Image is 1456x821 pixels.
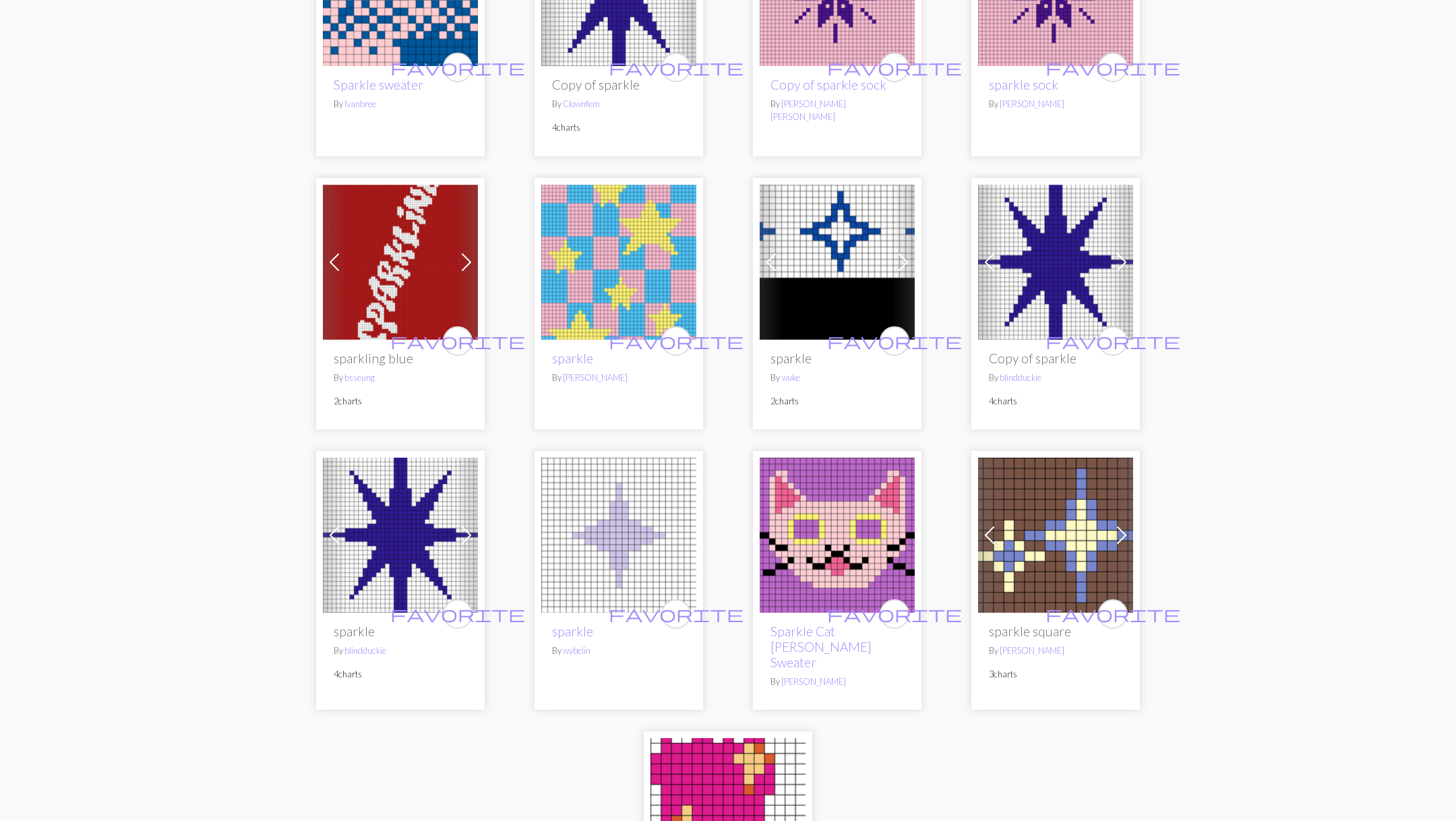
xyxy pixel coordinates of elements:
[827,330,962,351] span: favorite
[1045,54,1180,81] i: favourite
[390,601,525,628] i: favourite
[390,603,525,624] span: favorite
[989,668,1122,681] p: 3 charts
[541,185,696,340] img: sparkle
[989,644,1122,657] p: By
[344,98,376,109] a: lvanbree
[770,395,904,408] p: 2 charts
[770,351,904,366] h2: sparkle
[541,527,696,540] a: sparkle
[827,57,962,78] span: favorite
[552,98,686,111] p: By
[443,326,473,356] button: favourite
[827,603,962,624] span: favorite
[661,53,691,82] button: favourite
[323,254,478,267] a: sparkling blue
[563,372,628,383] a: [PERSON_NAME]
[760,185,915,340] img: test
[323,458,478,613] img: sparkle
[989,624,1122,639] h2: sparkle square
[334,644,467,657] p: By
[563,98,600,109] a: Clownfem
[1000,372,1041,383] a: blindduckie
[827,54,962,81] i: favourite
[390,330,525,351] span: favorite
[334,371,467,384] p: By
[344,372,375,383] a: bsseung
[650,808,806,820] a: sparkling-heart.png
[760,458,915,613] img: Sparkle Cat Mabel Pines Sweater
[1045,328,1180,355] i: favourite
[978,527,1133,540] a: sparkle square
[552,644,686,657] p: By
[552,121,686,134] p: 4 charts
[334,624,467,639] h2: sparkle
[1098,326,1128,356] button: favourite
[390,57,525,78] span: favorite
[989,98,1122,111] p: By
[334,668,467,681] p: 4 charts
[989,351,1122,366] h2: Copy of sparkle
[989,371,1122,384] p: By
[541,458,696,613] img: sparkle
[661,599,691,629] button: favourite
[1098,599,1128,629] button: favourite
[552,77,686,92] h2: Copy of sparkle
[1045,601,1180,628] i: favourite
[880,53,909,82] button: favourite
[989,77,1058,92] a: sparkle sock
[661,326,691,356] button: favourite
[1045,57,1180,78] span: favorite
[760,527,915,540] a: Sparkle Cat Mabel Pines Sweater
[770,98,904,123] p: By
[770,624,872,670] a: Sparkle Cat [PERSON_NAME] Sweater
[552,371,686,384] p: By
[770,675,904,688] p: By
[609,330,744,351] span: favorite
[541,254,696,267] a: sparkle
[978,254,1133,267] a: sparkle
[563,645,590,656] a: wybelin
[827,328,962,355] i: favourite
[770,371,904,384] p: By
[781,676,846,687] a: [PERSON_NAME]
[1000,98,1064,109] a: [PERSON_NAME]
[552,624,593,639] a: sparkle
[989,395,1122,408] p: 4 charts
[334,351,467,366] h2: sparkling blue
[978,185,1133,340] img: sparkle
[880,326,909,356] button: favourite
[552,351,593,366] a: sparkle
[323,527,478,540] a: sparkle
[1045,603,1180,624] span: favorite
[1045,330,1180,351] span: favorite
[334,395,467,408] p: 2 charts
[609,54,744,81] i: favourite
[443,599,473,629] button: favourite
[978,458,1133,613] img: sparkle square
[344,645,386,656] a: blindduckie
[770,98,846,122] a: [PERSON_NAME] [PERSON_NAME]
[334,77,423,92] a: Sparkle sweater
[770,77,886,92] a: Copy of sparkle sock
[1098,53,1128,82] button: favourite
[609,57,744,78] span: favorite
[609,603,744,624] span: favorite
[609,601,744,628] i: favourite
[827,601,962,628] i: favourite
[390,54,525,81] i: favourite
[880,599,909,629] button: favourite
[781,372,800,383] a: wuke
[323,185,478,340] img: sparkling blue
[390,328,525,355] i: favourite
[334,98,467,111] p: By
[609,328,744,355] i: favourite
[1000,645,1064,656] a: [PERSON_NAME]
[443,53,473,82] button: favourite
[760,254,915,267] a: test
